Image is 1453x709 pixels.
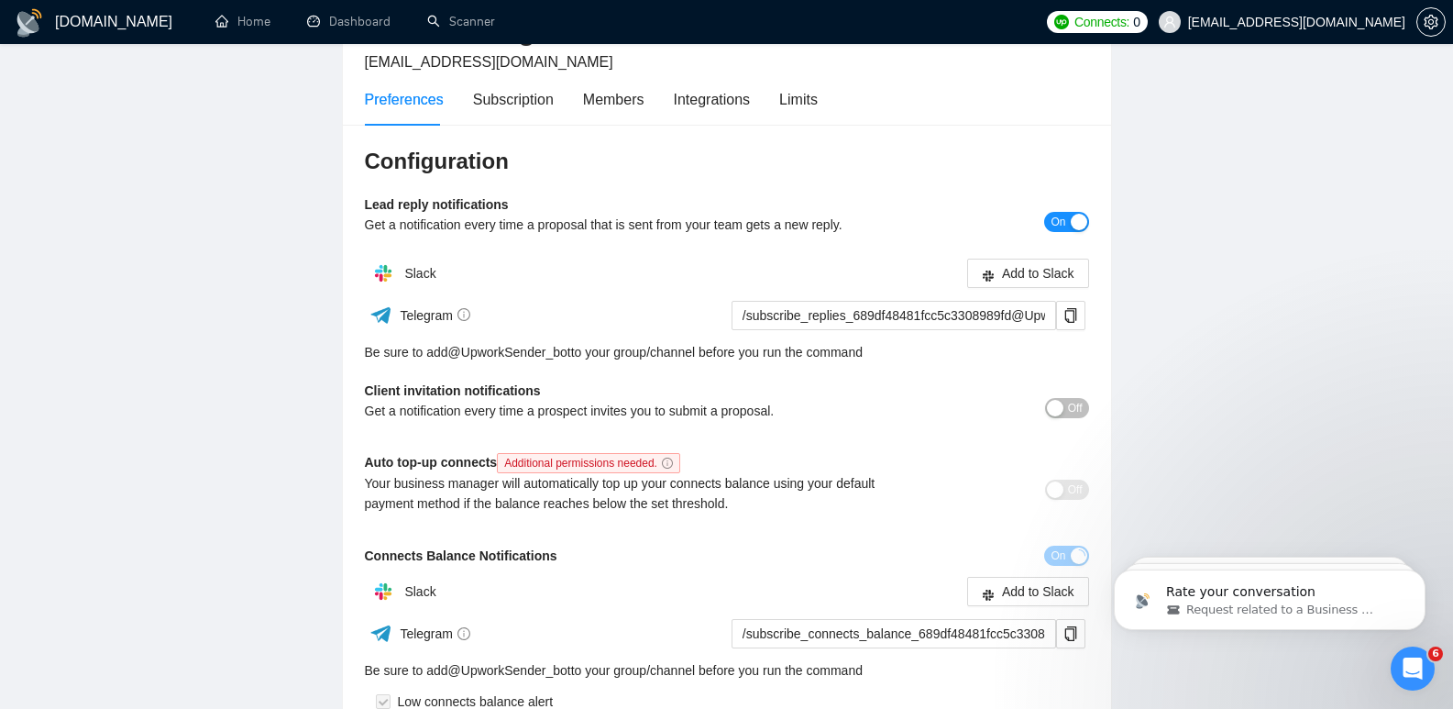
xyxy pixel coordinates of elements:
[15,8,44,38] img: logo
[1056,301,1085,330] button: copy
[1070,548,1086,564] span: loading
[365,473,908,514] div: Your business manager will automatically top up your connects balance using your default payment ...
[1068,398,1083,418] span: Off
[365,197,509,212] b: Lead reply notifications
[583,88,644,111] div: Members
[365,573,402,610] img: hpQkSZIkSZIkSZIkSZIkSZIkSZIkSZIkSZIkSZIkSZIkSZIkSZIkSZIkSZIkSZIkSZIkSZIkSZIkSZIkSZIkSZIkSZIkSZIkS...
[400,308,470,323] span: Telegram
[369,304,392,327] img: ww3wtPAAAAAElFTkSuQmCC
[365,54,613,70] span: [EMAIL_ADDRESS][DOMAIN_NAME]
[1074,12,1129,32] span: Connects:
[1002,263,1074,283] span: Add to Slack
[365,215,908,235] div: Get a notification every time a proposal that is sent from your team gets a new reply.
[1391,647,1435,691] iframe: Intercom live chat
[1057,626,1084,641] span: copy
[400,626,470,641] span: Telegram
[365,147,1089,176] h3: Configuration
[448,342,571,362] a: @UpworkSender_bot
[1133,12,1140,32] span: 0
[1428,647,1443,661] span: 6
[1068,480,1083,500] span: Off
[1416,7,1446,37] button: setting
[967,259,1089,288] button: slackAdd to Slack
[1057,308,1084,323] span: copy
[404,266,435,281] span: Slack
[982,587,995,601] span: slack
[497,453,680,473] span: Additional permissions needed.
[404,584,435,599] span: Slack
[365,383,541,398] b: Client invitation notifications
[307,14,391,29] a: dashboardDashboard
[457,308,470,321] span: info-circle
[369,622,392,645] img: ww3wtPAAAAAElFTkSuQmCC
[982,269,995,282] span: slack
[1417,15,1445,29] span: setting
[1051,212,1065,232] span: On
[365,255,402,292] img: hpQkSZIkSZIkSZIkSZIkSZIkSZIkSZIkSZIkSZIkSZIkSZIkSZIkSZIkSZIkSZIkSZIkSZIkSZIkSZIkSZIkSZIkSZIkSZIkS...
[457,627,470,640] span: info-circle
[448,660,571,681] a: @UpworkSender_bot
[365,88,444,111] div: Preferences
[1056,619,1085,648] button: copy
[674,88,751,111] div: Integrations
[365,548,557,563] b: Connects Balance Notifications
[1002,582,1074,602] span: Add to Slack
[1086,531,1453,659] iframe: Intercom notifications message
[365,455,688,470] b: Auto top-up connects
[779,88,818,111] div: Limits
[967,577,1089,606] button: slackAdd to Slack
[365,342,1089,362] div: Be sure to add to your group/channel before you run the command
[427,14,495,29] a: searchScanner
[1416,15,1446,29] a: setting
[662,458,673,469] span: info-circle
[365,660,1089,681] div: Be sure to add to your group/channel before you run the command
[1163,16,1176,28] span: user
[365,401,908,421] div: Get a notification every time a prospect invites you to submit a proposal.
[1054,15,1069,29] img: upwork-logo.png
[215,14,270,29] a: homeHome
[1051,546,1065,566] span: On
[473,88,554,111] div: Subscription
